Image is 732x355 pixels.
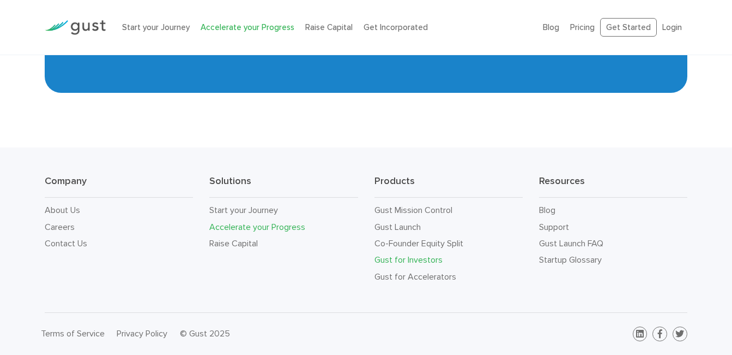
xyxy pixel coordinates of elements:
[539,238,603,248] a: Gust Launch FAQ
[45,20,106,35] img: Gust Logo
[374,175,523,198] h3: Products
[539,222,569,232] a: Support
[374,222,421,232] a: Gust Launch
[122,22,190,32] a: Start your Journey
[539,205,555,215] a: Blog
[305,22,353,32] a: Raise Capital
[374,238,463,248] a: Co-Founder Equity Split
[45,222,75,232] a: Careers
[209,205,278,215] a: Start your Journey
[201,22,294,32] a: Accelerate your Progress
[45,175,193,198] h3: Company
[539,175,687,198] h3: Resources
[570,22,595,32] a: Pricing
[662,22,682,32] a: Login
[539,255,602,265] a: Startup Glossary
[45,238,87,248] a: Contact Us
[374,271,456,282] a: Gust for Accelerators
[543,22,559,32] a: Blog
[364,22,428,32] a: Get Incorporated
[374,205,452,215] a: Gust Mission Control
[209,238,258,248] a: Raise Capital
[180,326,358,341] div: © Gust 2025
[600,18,657,37] a: Get Started
[209,222,305,232] a: Accelerate your Progress
[374,255,443,265] a: Gust for Investors
[41,328,105,339] a: Terms of Service
[209,175,358,198] h3: Solutions
[45,205,80,215] a: About Us
[117,328,167,339] a: Privacy Policy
